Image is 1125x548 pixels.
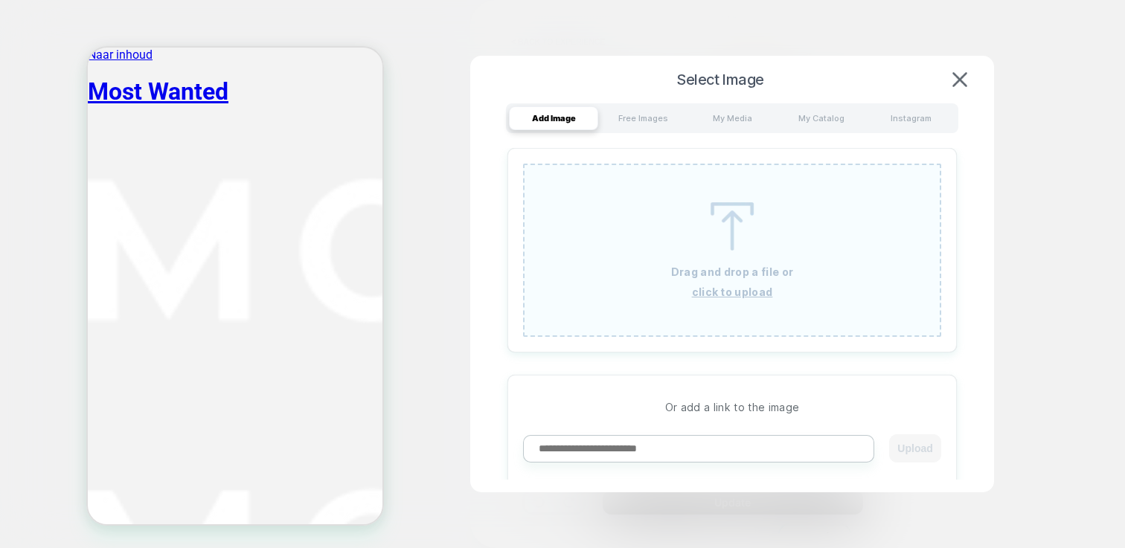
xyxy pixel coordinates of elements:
img: dropzone [699,202,766,251]
div: Instagram [866,106,955,130]
div: Free Images [598,106,687,130]
div: Add Image [509,106,598,130]
div: Drag and drop a file orclick to upload [523,164,941,337]
p: Or add a link to the image [523,401,941,413]
div: My Catalog [777,106,866,130]
span: Select Image [493,71,948,88]
div: My Media [687,106,777,130]
u: click to upload [692,286,773,298]
p: Drag and drop a file or [671,265,793,278]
